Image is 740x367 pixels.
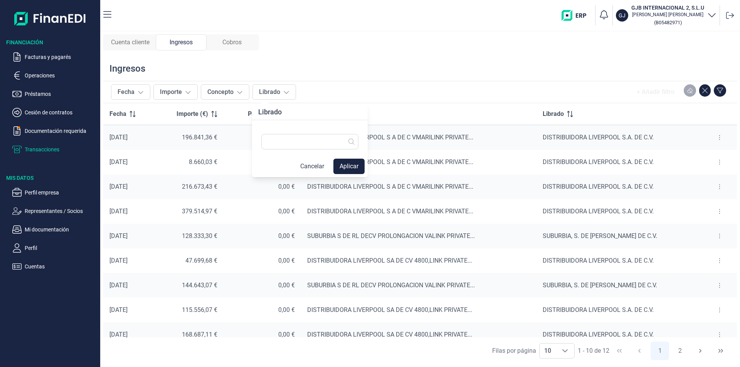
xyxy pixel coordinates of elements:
[230,232,295,240] div: 0,00 €
[651,342,669,360] button: Page 1
[160,134,217,141] div: 196.841,36 €
[105,34,156,50] div: Cuenta cliente
[12,262,97,271] button: Cuentas
[12,206,97,216] button: Representantes / Socios
[207,34,257,50] div: Cobros
[543,134,696,141] div: DISTRIBUIDORA LIVERPOOL S.A. DE C.V.
[307,158,473,166] span: DISTRIBUIDORA LIVERPOOL S A DE C VMARILINK PRIVATE...
[109,134,148,141] div: [DATE]
[25,71,97,80] p: Operaciones
[12,108,97,117] button: Cesión de contratos
[556,344,574,358] div: Choose
[230,134,295,141] div: 0,00 €
[160,158,217,166] div: 8.660,03 €
[111,38,150,47] span: Cuenta cliente
[12,225,97,234] button: Mi documentación
[543,158,696,166] div: DISTRIBUIDORA LIVERPOOL S.A. DE C.V.
[631,4,704,12] h3: GJB INTERNACIONAL 2, S.L.U
[12,243,97,253] button: Perfil
[160,306,217,314] div: 115.556,07 €
[25,126,97,136] p: Documentación requerida
[711,342,730,360] button: Last Page
[109,331,148,339] div: [DATE]
[252,104,288,120] div: Librado
[109,232,148,240] div: [DATE]
[109,257,148,265] div: [DATE]
[111,84,150,100] button: Fecha
[222,38,242,47] span: Cobros
[25,145,97,154] p: Transacciones
[630,342,649,360] button: Previous Page
[25,243,97,253] p: Perfil
[230,158,295,166] div: 0,00 €
[25,188,97,197] p: Perfil empresa
[631,12,704,18] p: [PERSON_NAME] [PERSON_NAME]
[160,331,217,339] div: 168.687,11 €
[25,52,97,62] p: Facturas y pagarés
[307,232,475,240] span: SUBURBIA S DE RL DECV PROLONGACION VALINK PRIVATE...
[12,145,97,154] button: Transacciones
[307,183,473,190] span: DISTRIBUIDORA LIVERPOOL S A DE C VMARILINK PRIVATE...
[230,282,295,289] div: 0,00 €
[156,34,207,50] div: Ingresos
[230,257,295,265] div: 0,00 €
[160,232,217,240] div: 128.333,30 €
[109,306,148,314] div: [DATE]
[252,84,296,100] button: Librado
[109,208,148,215] div: [DATE]
[109,183,148,191] div: [DATE]
[307,134,473,141] span: DISTRIBUIDORA LIVERPOOL S A DE C VMARILINK PRIVATE...
[252,104,368,177] div: LibradoCancelarAplicar
[25,108,97,117] p: Cesión de contratos
[170,38,193,47] span: Ingresos
[230,306,295,314] div: 0,00 €
[109,62,145,75] div: Ingresos
[160,257,217,265] div: 47.699,68 €
[492,346,536,355] div: Filas por página
[160,183,217,191] div: 216.673,43 €
[12,52,97,62] button: Facturas y pagarés
[230,331,295,339] div: 0,00 €
[543,331,696,339] div: DISTRIBUIDORA LIVERPOOL S.A. DE C.V.
[671,342,690,360] button: Page 2
[543,183,696,191] div: DISTRIBUIDORA LIVERPOOL S.A. DE C.V.
[578,348,609,354] span: 1 - 10 de 12
[25,262,97,271] p: Cuentas
[540,344,556,358] span: 10
[691,342,710,360] button: Next Page
[543,257,696,265] div: DISTRIBUIDORA LIVERPOOL S.A. DE C.V.
[230,183,295,191] div: 0,00 €
[610,342,629,360] button: First Page
[307,331,472,338] span: DISTRIBUIDORA LIVERPOOL SA DE CV 4800,LINK PRIVATE...
[153,84,198,100] button: Importe
[109,282,148,289] div: [DATE]
[248,109,286,119] span: Pendiente (€)
[14,6,86,31] img: Logo de aplicación
[307,208,473,215] span: DISTRIBUIDORA LIVERPOOL S A DE C VMARILINK PRIVATE...
[12,188,97,197] button: Perfil empresa
[619,12,626,19] p: GJ
[307,306,472,313] span: DISTRIBUIDORA LIVERPOOL SA DE CV 4800,LINK PRIVATE...
[333,159,365,174] button: Aplicar
[543,282,696,289] div: SUBURBIA, S. DE [PERSON_NAME] DE C.V.
[25,206,97,216] p: Representantes / Socios
[160,282,217,289] div: 144.643,07 €
[294,159,330,174] button: Cancelar
[25,89,97,99] p: Préstamos
[543,109,564,119] span: Librado
[12,71,97,80] button: Operaciones
[201,84,249,100] button: Concepto
[177,109,208,119] span: Importe (€)
[562,10,592,21] img: erp
[160,208,217,215] div: 379.514,97 €
[25,225,97,234] p: Mi documentación
[230,208,295,215] div: 0,00 €
[12,89,97,99] button: Préstamos
[543,306,696,314] div: DISTRIBUIDORA LIVERPOOL S.A. DE C.V.
[543,232,696,240] div: SUBURBIA, S. DE [PERSON_NAME] DE C.V.
[307,282,475,289] span: SUBURBIA S DE RL DECV PROLONGACION VALINK PRIVATE...
[12,126,97,136] button: Documentación requerida
[543,208,696,215] div: DISTRIBUIDORA LIVERPOOL S.A. DE C.V.
[616,4,716,27] button: GJGJB INTERNACIONAL 2, S.L.U[PERSON_NAME] [PERSON_NAME](B05482971)
[109,158,148,166] div: [DATE]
